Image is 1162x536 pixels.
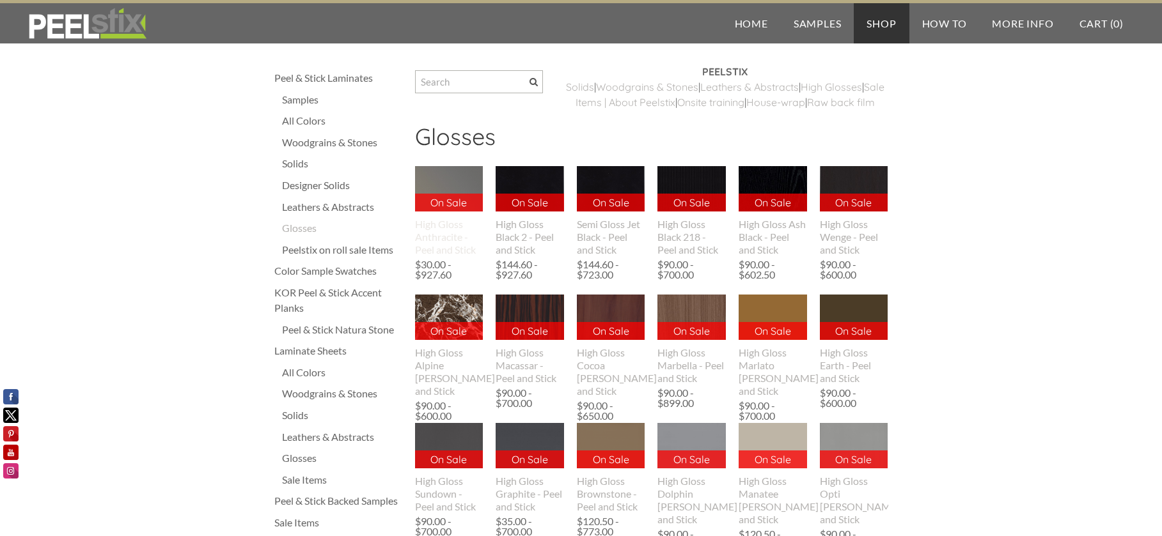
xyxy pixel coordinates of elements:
[698,80,700,93] span: |
[282,156,402,171] a: Solids
[820,295,888,340] img: s832171791223022656_p969_i1_w2048.jpeg
[657,166,726,211] img: s832171791223022656_p661_i1_w307.jpeg
[1067,3,1136,43] a: Cart (0)
[657,166,726,256] a: On Sale High Gloss Black 218 - Peel and Stick
[577,166,645,211] img: s832171791223022656_p549_i1_w400.jpeg
[274,493,402,509] a: Peel & Stick Backed Samples
[657,295,726,384] a: On Sale High Gloss Marbella - Peel and Stick
[282,220,402,236] a: Glosses
[282,92,402,107] a: Samples
[415,295,483,397] a: On Sale High Gloss Alpine [PERSON_NAME] and Stick
[577,194,645,211] p: On Sale
[566,80,594,93] a: ​Solids
[820,166,888,211] img: s832171791223022656_p502_i1_w400.jpeg
[820,388,888,408] div: $90.00 - $600.00
[739,166,807,256] a: On Sale High Gloss Ash Black - Peel and Stick
[415,194,483,211] p: On Sale
[801,80,862,93] a: High Glosses
[282,386,402,401] div: Woodgrains & Stones
[496,218,564,256] div: High Gloss Black 2 - Peel and Stick
[657,322,726,340] p: On Sale
[807,96,875,109] a: Raw back film
[744,96,746,109] span: |
[820,450,888,468] p: On Sale
[781,3,854,43] a: Samples
[496,295,564,340] img: s832171791223022656_p973_i1_w2048.jpeg
[577,423,645,468] img: s832171791223022656_p955_i2_w2048.png
[739,423,807,525] a: On Sale High Gloss Manatee [PERSON_NAME] and Stick
[415,450,483,468] p: On Sale
[577,475,645,513] div: High Gloss Brownstone - Peel and Stick
[820,402,888,490] img: s832171791223022656_p787_i1_w640.jpeg
[530,78,538,86] span: Search
[794,80,799,93] a: s
[700,80,794,93] a: Leathers & Abstract
[657,259,726,280] div: $90.00 - $700.00
[496,194,564,211] p: On Sale
[739,166,807,211] img: s832171791223022656_p497_i1_w400.jpeg
[282,408,402,423] a: Solids
[274,70,402,86] a: Peel & Stick Laminates
[577,322,645,340] p: On Sale
[282,199,402,215] a: Leathers & Abstracts
[909,3,980,43] a: How To
[594,80,596,93] span: |
[282,322,402,337] a: Peel & Stick Natura Stone
[577,295,645,397] a: On Sale High Gloss Cocoa [PERSON_NAME] and Stick
[820,322,888,340] p: On Sale
[657,346,726,385] div: High Gloss Marbella - Peel and Stick
[282,450,402,466] div: Glosses
[415,70,543,93] input: Search
[820,423,888,525] a: On Sale High Gloss Opti [PERSON_NAME] and Stick
[415,346,483,397] div: High Gloss Alpine [PERSON_NAME] and Stick
[657,218,726,256] div: High Gloss Black 218 - Peel and Stick
[274,343,402,358] a: Laminate Sheets
[282,365,402,380] a: All Colors
[496,423,564,512] a: On Sale High Gloss Graphite - Peel and Stick
[282,472,402,487] a: Sale Items
[854,3,909,43] a: Shop
[496,450,564,468] p: On Sale
[820,475,888,526] div: High Gloss Opti [PERSON_NAME] and Stick
[496,475,564,513] div: High Gloss Graphite - Peel and Stick
[702,65,748,78] strong: PEELSTIX
[577,218,645,256] div: Semi Gloss Jet Black - Peel and Stick
[739,450,807,468] p: On Sale
[577,423,645,512] a: On Sale High Gloss Brownstone - Peel and Stick
[415,401,483,421] div: $90.00 - $600.00
[577,295,645,340] img: s832171791223022656_p761_i2_w640.jpeg
[675,96,677,109] span: |
[414,295,483,340] img: s832171791223022656_p640_i1_w307.jpeg
[657,475,726,526] div: High Gloss Dolphin [PERSON_NAME] and Stick
[282,113,402,128] a: All Colors
[693,80,698,93] a: s
[415,218,483,256] div: High Gloss Anthracite - Peel and Stick
[577,401,645,421] div: $90.00 - $650.00
[282,135,402,150] a: Woodgrains & Stones
[274,263,402,279] div: Color Sample Swatches
[496,322,564,340] p: On Sale
[820,259,888,280] div: $90.00 - $600.00
[274,515,402,530] div: Sale Items
[282,429,402,445] a: Leathers & Abstracts
[799,80,801,93] span: |
[739,346,807,397] div: High Gloss Marlato [PERSON_NAME] and Stick
[415,423,483,512] a: On Sale High Gloss Sundown - Peel and Stick
[415,259,483,280] div: $30.00 - $927.60
[415,123,888,160] h2: Glosses
[282,178,402,193] a: Designer Solids
[820,295,888,384] a: On Sale High Gloss Earth - Peel and Stick
[577,166,645,256] a: On Sale Semi Gloss Jet Black - Peel and Stick
[282,242,402,257] div: Peelstix on roll sale Items
[415,475,483,513] div: High Gloss Sundown - Peel and Stick
[274,285,402,316] div: KOR Peel & Stick Accent Planks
